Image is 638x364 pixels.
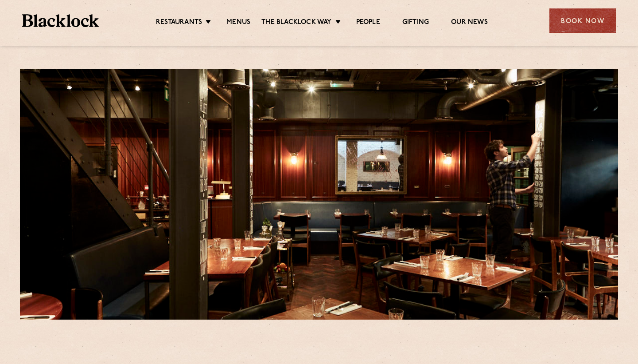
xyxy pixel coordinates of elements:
a: Menus [226,18,250,28]
div: Book Now [549,8,616,33]
img: BL_Textured_Logo-footer-cropped.svg [22,14,99,27]
a: Our News [451,18,488,28]
a: People [356,18,380,28]
a: The Blacklock Way [261,18,331,28]
a: Restaurants [156,18,202,28]
a: Gifting [402,18,429,28]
